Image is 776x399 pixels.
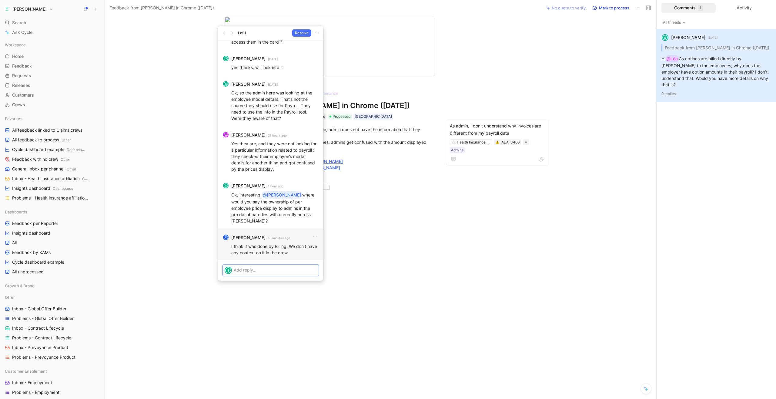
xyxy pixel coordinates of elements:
[224,133,228,137] img: avatar
[295,30,309,36] span: Resolve
[231,90,319,121] p: Ok, so the admin here was looking at the employee modal details. That’s not the source they shoul...
[224,235,228,239] div: E
[237,30,246,36] div: 1 of 1
[263,191,301,199] div: @[PERSON_NAME]
[231,140,319,172] p: Yes they are, and they were not looking for a particular information related to payroll : they ch...
[224,56,228,61] div: S
[231,243,319,256] p: I think it was done by Billing. We don’t have any context on it in the crew
[292,29,311,37] button: Resolve
[231,131,266,139] strong: [PERSON_NAME]
[231,55,266,62] strong: [PERSON_NAME]
[268,183,283,189] small: 1 hour ago
[225,267,231,273] div: S
[268,235,290,241] small: 18 minutes ago
[231,191,319,224] p: Ok, interesting. where would you say the ownership of per employee price display to admins in the...
[224,183,228,188] div: S
[231,81,266,88] strong: [PERSON_NAME]
[231,234,266,241] strong: [PERSON_NAME]
[224,82,228,86] div: S
[231,64,319,71] p: yes thanks, will look into it
[231,182,266,190] strong: [PERSON_NAME]
[268,82,278,87] small: [DATE]
[268,56,278,62] small: [DATE]
[268,133,287,138] small: 21 hours ago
